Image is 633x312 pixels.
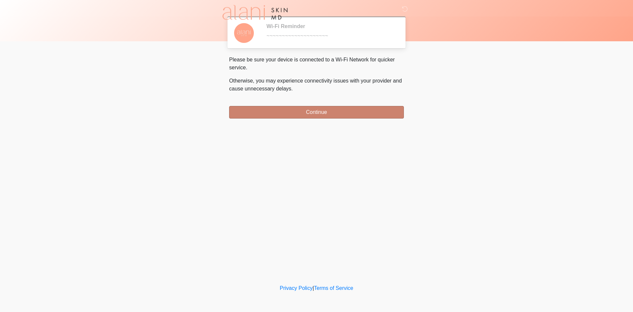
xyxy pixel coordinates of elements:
h2: Wi-Fi Reminder [266,23,394,29]
div: ~~~~~~~~~~~~~~~~~~~~ [266,32,394,40]
img: Alani Skin MD Logo [223,5,287,20]
a: Privacy Policy [280,285,313,291]
p: Otherwise, you may experience connectivity issues with your provider and cause unnecessary delays [229,77,404,93]
span: . [291,86,293,91]
a: | [313,285,314,291]
img: Agent Avatar [234,23,254,43]
button: Continue [229,106,404,119]
a: Terms of Service [314,285,353,291]
p: Please be sure your device is connected to a Wi-Fi Network for quicker service. [229,56,404,72]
